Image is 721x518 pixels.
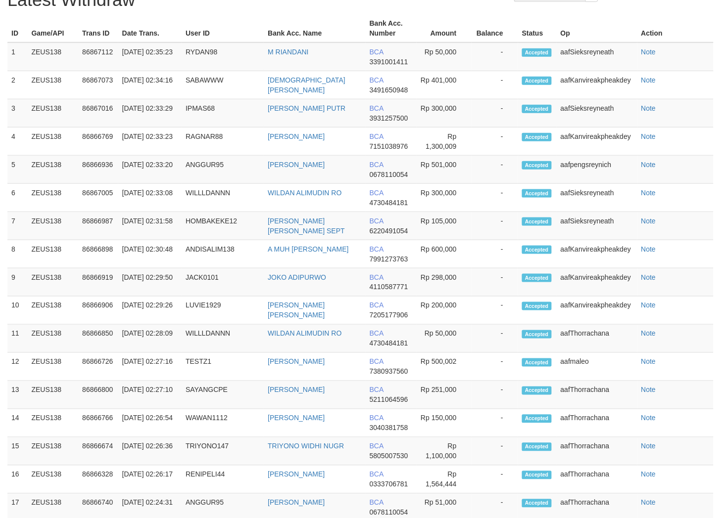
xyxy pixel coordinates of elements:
[118,325,182,353] td: [DATE] 02:28:09
[641,104,656,112] a: Note
[557,297,637,325] td: aafKanvireakpheakdey
[522,330,552,339] span: Accepted
[641,499,656,507] a: Note
[557,99,637,128] td: aafSieksreyneath
[370,273,384,281] span: BCA
[182,381,264,409] td: SAYANGCPE
[268,217,345,235] a: [PERSON_NAME] [PERSON_NAME] SEPT
[370,442,384,450] span: BCA
[557,184,637,212] td: aafSieksreyneath
[182,43,264,71] td: RYDAN98
[370,189,384,197] span: BCA
[7,128,27,156] td: 4
[7,353,27,381] td: 12
[472,466,518,494] td: -
[472,381,518,409] td: -
[27,71,78,99] td: ZEUS138
[268,132,325,140] a: [PERSON_NAME]
[370,161,384,169] span: BCA
[27,128,78,156] td: ZEUS138
[557,240,637,268] td: aafKanvireakpheakdey
[118,212,182,240] td: [DATE] 02:31:58
[182,128,264,156] td: RAGNAR88
[370,114,408,122] span: 3931257500
[182,409,264,437] td: WAWAN1112
[7,184,27,212] td: 6
[78,128,118,156] td: 86866769
[557,353,637,381] td: aafmaleo
[182,99,264,128] td: IPMAS68
[118,437,182,466] td: [DATE] 02:26:36
[7,325,27,353] td: 11
[522,274,552,282] span: Accepted
[182,297,264,325] td: LUVIE1929
[370,358,384,366] span: BCA
[370,480,408,488] span: 0333706781
[182,184,264,212] td: WILLLDANNN
[370,58,408,66] span: 3391001411
[417,325,472,353] td: Rp 50,000
[118,43,182,71] td: [DATE] 02:35:23
[522,105,552,113] span: Accepted
[370,424,408,432] span: 3040381758
[370,330,384,338] span: BCA
[417,99,472,128] td: Rp 300,000
[472,353,518,381] td: -
[118,184,182,212] td: [DATE] 02:33:08
[522,358,552,367] span: Accepted
[522,443,552,451] span: Accepted
[370,396,408,404] span: 5211064596
[7,212,27,240] td: 7
[370,499,384,507] span: BCA
[370,414,384,422] span: BCA
[557,71,637,99] td: aafKanvireakpheakdey
[641,471,656,478] a: Note
[522,48,552,57] span: Accepted
[370,255,408,263] span: 7991273763
[472,43,518,71] td: -
[27,240,78,268] td: ZEUS138
[182,156,264,184] td: ANGGUR95
[7,240,27,268] td: 8
[268,302,325,319] a: [PERSON_NAME] [PERSON_NAME]
[366,14,417,43] th: Bank Acc. Number
[268,104,345,112] a: [PERSON_NAME] PUTR
[268,499,325,507] a: [PERSON_NAME]
[417,297,472,325] td: Rp 200,000
[78,43,118,71] td: 86867112
[370,104,384,112] span: BCA
[557,156,637,184] td: aafpengsreynich
[522,217,552,226] span: Accepted
[27,156,78,184] td: ZEUS138
[27,297,78,325] td: ZEUS138
[268,414,325,422] a: [PERSON_NAME]
[7,297,27,325] td: 10
[557,212,637,240] td: aafSieksreyneath
[641,442,656,450] a: Note
[472,297,518,325] td: -
[27,43,78,71] td: ZEUS138
[78,437,118,466] td: 86866674
[78,353,118,381] td: 86866726
[641,330,656,338] a: Note
[27,212,78,240] td: ZEUS138
[522,77,552,85] span: Accepted
[268,76,345,94] a: [DEMOGRAPHIC_DATA][PERSON_NAME]
[370,386,384,394] span: BCA
[641,273,656,281] a: Note
[182,240,264,268] td: ANDISALIM138
[417,268,472,297] td: Rp 298,000
[557,128,637,156] td: aafKanvireakpheakdey
[7,268,27,297] td: 9
[78,466,118,494] td: 86866328
[370,340,408,347] span: 4730484181
[27,184,78,212] td: ZEUS138
[118,409,182,437] td: [DATE] 02:26:54
[78,381,118,409] td: 86866800
[78,409,118,437] td: 86866766
[27,466,78,494] td: ZEUS138
[27,268,78,297] td: ZEUS138
[27,353,78,381] td: ZEUS138
[78,240,118,268] td: 86866898
[557,466,637,494] td: aafThorrachana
